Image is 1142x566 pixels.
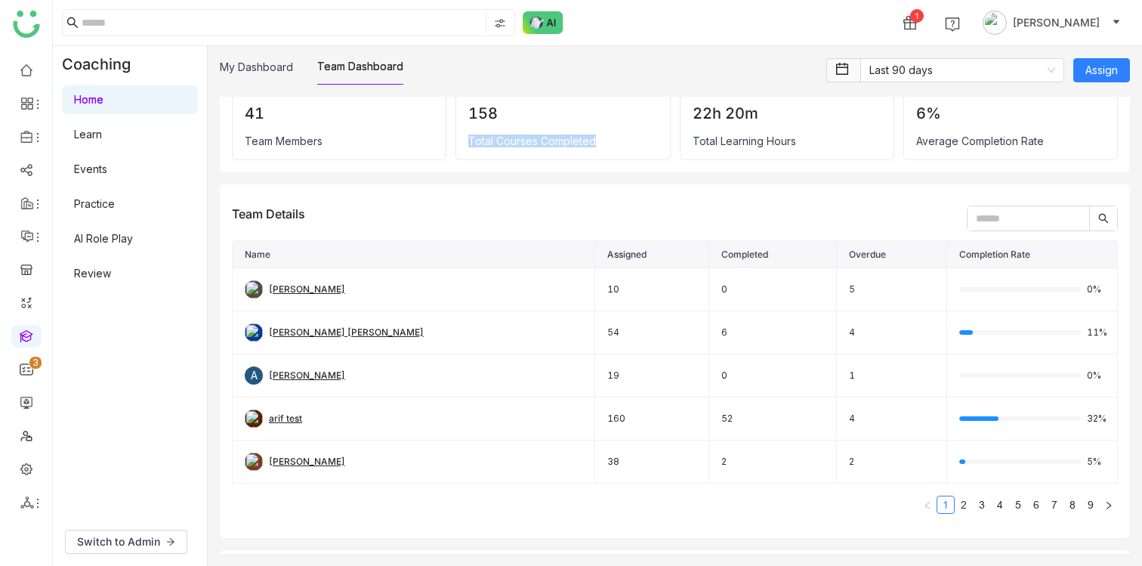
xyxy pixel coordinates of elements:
[494,17,506,29] img: search-type.svg
[916,104,1105,122] div: 6%
[74,93,103,106] a: Home
[74,128,102,141] a: Learn
[233,241,595,268] th: Name
[74,162,107,175] a: Events
[317,60,403,73] a: Team Dashboard
[980,11,1124,35] button: [PERSON_NAME]
[1046,496,1063,513] a: 7
[869,59,1055,82] nz-select-item: Last 90 days
[1087,414,1105,423] span: 32%
[837,354,947,397] td: 1
[709,268,837,311] td: 0
[918,496,937,514] button: Previous Page
[1045,496,1063,514] li: 7
[693,104,881,122] div: 22h 20m
[947,241,1118,268] th: Completion Rate
[837,311,947,354] td: 4
[65,530,187,554] button: Switch to Admin
[916,135,1105,147] div: Average Completion Rate
[709,397,837,441] td: 52
[693,135,881,147] div: Total Learning Hours
[32,355,39,370] p: 3
[709,241,837,268] th: Completed
[269,326,424,340] div: [PERSON_NAME] [PERSON_NAME]
[837,268,947,311] td: 5
[232,205,305,223] div: Team Details
[991,496,1009,514] li: 4
[77,534,160,550] span: Switch to Admin
[709,441,837,484] td: 2
[245,453,263,471] img: 684a9aedde261c4b36a3ced9
[973,496,991,514] li: 3
[1013,14,1100,31] span: [PERSON_NAME]
[1028,496,1045,513] a: 6
[1027,496,1045,514] li: 6
[837,441,947,484] td: 2
[1064,496,1081,513] a: 8
[837,241,947,268] th: Overdue
[837,397,947,441] td: 4
[595,311,709,354] td: 54
[595,354,709,397] td: 19
[13,11,40,38] img: logo
[1087,285,1105,294] span: 0%
[251,367,258,385] span: A
[1087,371,1105,380] span: 0%
[1085,62,1118,79] span: Assign
[74,232,133,245] a: AI Role Play
[269,412,302,426] div: arif test
[595,441,709,484] td: 38
[955,496,973,514] li: 2
[595,268,709,311] td: 10
[220,60,293,73] a: My Dashboard
[937,496,954,513] a: 1
[29,357,42,369] nz-badge-sup: 3
[269,369,345,383] div: [PERSON_NAME]
[595,397,709,441] td: 160
[595,241,709,268] th: Assigned
[910,9,924,23] div: 1
[1100,496,1118,514] button: Next Page
[1073,58,1130,82] button: Assign
[983,11,1007,35] img: avatar
[955,496,972,513] a: 2
[709,354,837,397] td: 0
[1063,496,1082,514] li: 8
[245,280,263,298] img: 684fd8469a55a50394c15cc7
[269,283,345,297] div: [PERSON_NAME]
[1082,496,1100,514] li: 9
[245,323,263,342] img: 684a9b57de261c4b36a3d29f
[468,135,657,147] div: Total Courses Completed
[245,104,434,122] div: 41
[1087,457,1105,466] span: 5%
[1009,496,1027,514] li: 5
[974,496,990,513] a: 3
[53,46,153,82] div: Coaching
[74,197,115,210] a: Practice
[1087,328,1105,337] span: 11%
[1082,496,1099,513] a: 9
[992,496,1008,513] a: 4
[245,135,434,147] div: Team Members
[245,410,263,428] img: 684abccfde261c4b36a4c026
[468,104,657,122] div: 158
[937,496,955,514] li: 1
[709,311,837,354] td: 6
[523,11,563,34] img: ask-buddy-normal.svg
[269,455,345,469] div: [PERSON_NAME]
[74,267,111,280] a: Review
[1010,496,1026,513] a: 5
[945,17,960,32] img: help.svg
